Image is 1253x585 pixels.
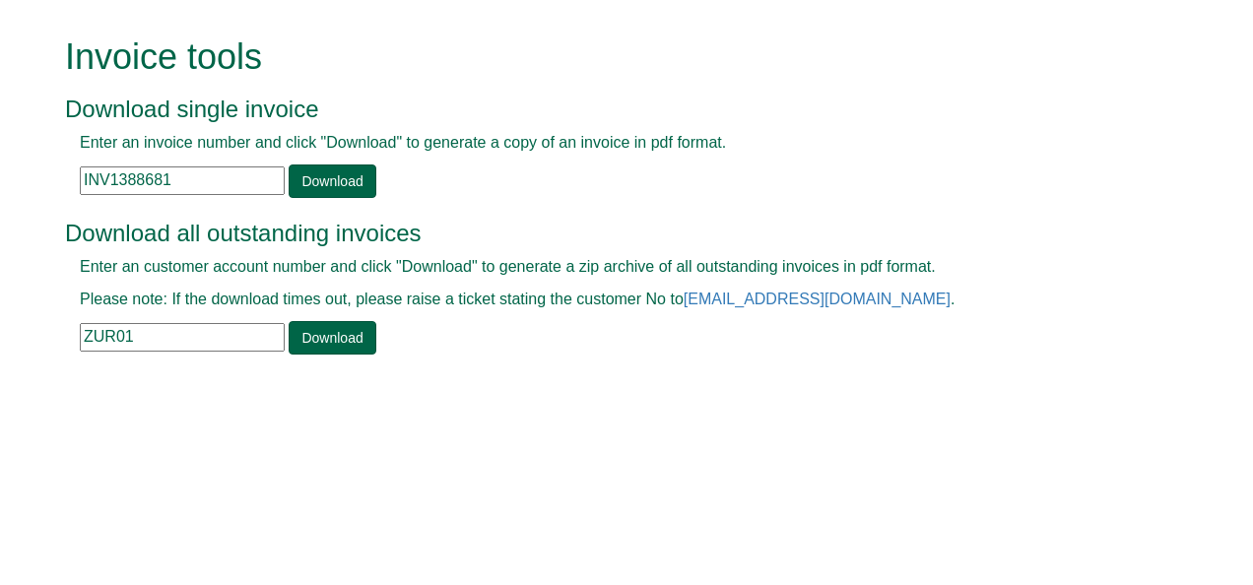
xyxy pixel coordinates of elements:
[65,97,1144,122] h3: Download single invoice
[80,256,1129,279] p: Enter an customer account number and click "Download" to generate a zip archive of all outstandin...
[80,289,1129,311] p: Please note: If the download times out, please raise a ticket stating the customer No to .
[289,164,375,198] a: Download
[289,321,375,355] a: Download
[80,166,285,195] input: e.g. INV1234
[65,221,1144,246] h3: Download all outstanding invoices
[684,291,951,307] a: [EMAIL_ADDRESS][DOMAIN_NAME]
[80,323,285,352] input: e.g. BLA02
[65,37,1144,77] h1: Invoice tools
[80,132,1129,155] p: Enter an invoice number and click "Download" to generate a copy of an invoice in pdf format.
